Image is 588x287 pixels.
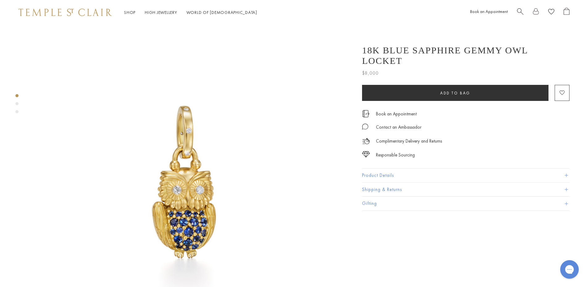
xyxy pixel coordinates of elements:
a: World of [DEMOGRAPHIC_DATA]World of [DEMOGRAPHIC_DATA] [186,10,257,15]
a: Book an Appointment [376,110,417,117]
h1: 18K Blue Sapphire Gemmy Owl Locket [362,45,569,66]
nav: Main navigation [124,9,257,16]
a: High JewelleryHigh Jewellery [145,10,177,15]
iframe: Gorgias live chat messenger [557,258,582,281]
button: Add to bag [362,85,548,101]
a: Search [517,8,523,17]
a: View Wishlist [548,8,554,17]
a: Book an Appointment [470,9,508,14]
span: Add to bag [440,90,470,96]
div: Responsible Sourcing [376,151,415,159]
a: Open Shopping Bag [564,8,569,17]
div: Contact an Ambassador [376,123,421,131]
img: icon_sourcing.svg [362,151,370,157]
button: Gifting [362,197,569,210]
button: Product Details [362,168,569,182]
div: Product gallery navigation [15,93,19,118]
img: icon_appointment.svg [362,110,369,117]
span: $8,000 [362,69,379,77]
img: MessageIcon-01_2.svg [362,123,368,130]
a: ShopShop [124,10,136,15]
p: Complimentary Delivery and Returns [376,137,442,145]
img: icon_delivery.svg [362,137,370,145]
button: Shipping & Returns [362,183,569,197]
img: Temple St. Clair [19,9,112,16]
